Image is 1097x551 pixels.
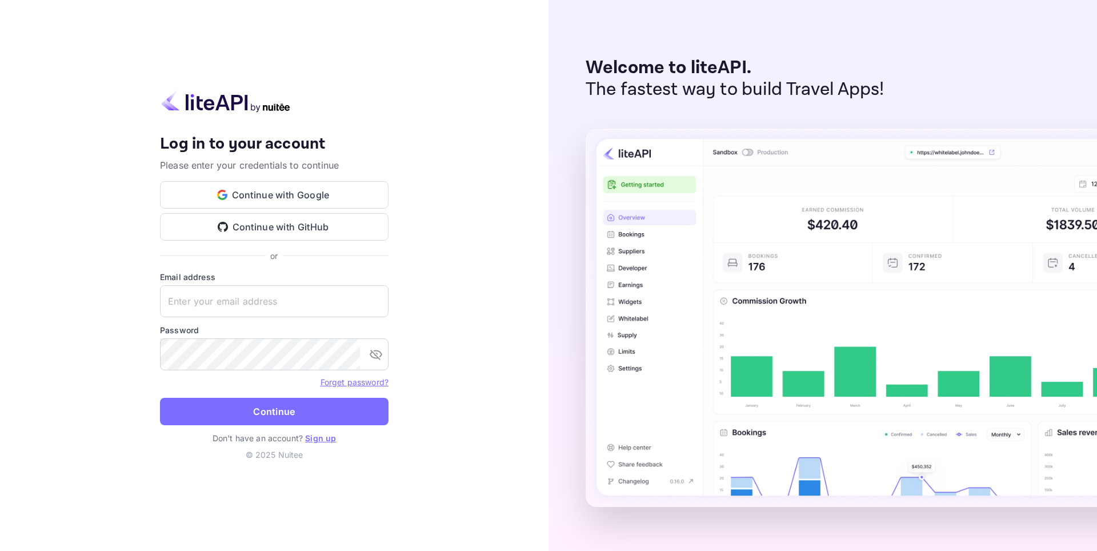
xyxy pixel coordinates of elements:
p: or [270,250,278,262]
label: Email address [160,271,389,283]
a: Sign up [305,433,336,443]
button: Continue with GitHub [160,213,389,241]
a: Forget password? [321,377,389,387]
button: Continue [160,398,389,425]
p: © 2025 Nuitee [160,449,389,461]
p: The fastest way to build Travel Apps! [586,79,884,101]
img: liteapi [160,90,291,113]
a: Forget password? [321,376,389,388]
button: Continue with Google [160,181,389,209]
input: Enter your email address [160,285,389,317]
p: Please enter your credentials to continue [160,158,389,172]
button: toggle password visibility [365,343,387,366]
p: Welcome to liteAPI. [586,57,884,79]
label: Password [160,324,389,336]
p: Don't have an account? [160,432,389,444]
h4: Log in to your account [160,134,389,154]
